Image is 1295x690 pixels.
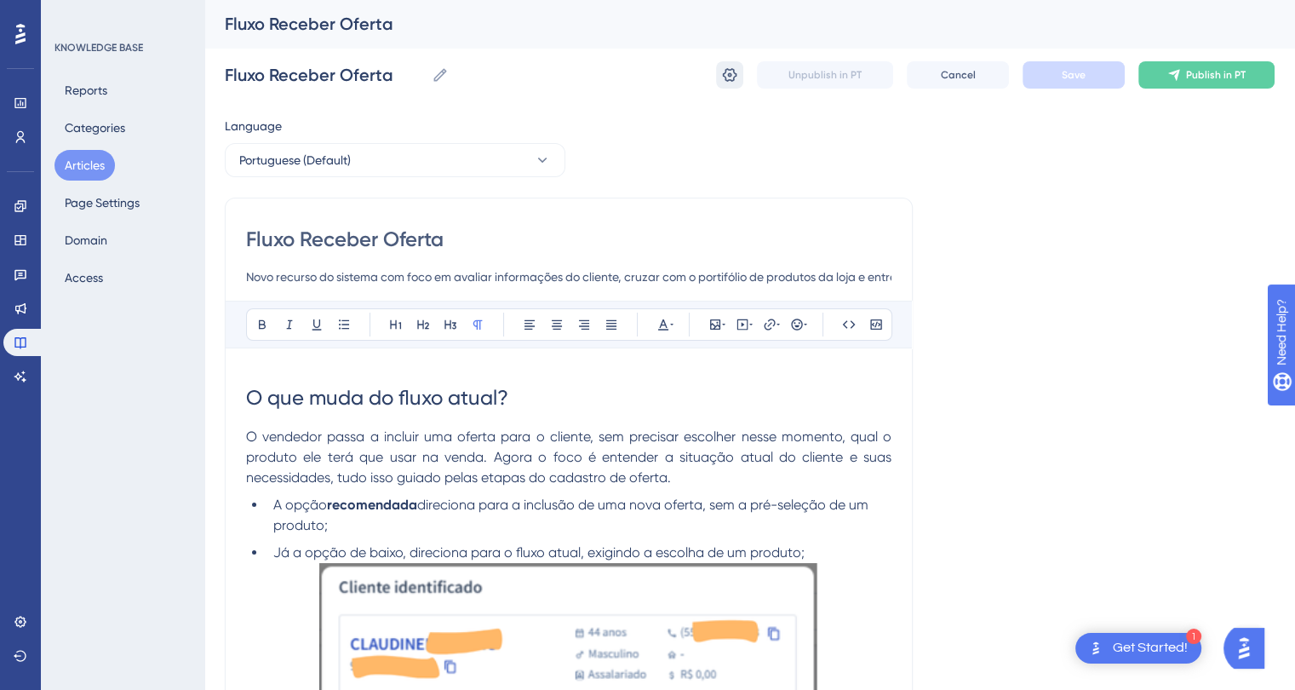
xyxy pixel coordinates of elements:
button: Categories [54,112,135,143]
span: O que muda do fluxo atual? [246,386,508,410]
div: 1 [1186,629,1201,644]
button: Save [1023,61,1125,89]
span: Publish in PT [1186,68,1246,82]
button: Access [54,262,113,293]
div: Open Get Started! checklist, remaining modules: 1 [1075,633,1201,664]
button: Articles [54,150,115,181]
button: Unpublish in PT [757,61,893,89]
span: Save [1062,68,1086,82]
span: A opção [273,497,327,513]
span: Unpublish in PT [788,68,862,82]
span: O vendedor passa a incluir uma oferta para o cliente, sem precisar escolher nesse momento, qual o... [246,428,895,486]
button: Reports [54,75,117,106]
img: launcher-image-alternative-text [1086,638,1106,658]
strong: recomendada [327,497,417,513]
button: Cancel [907,61,1009,89]
input: Article Description [246,267,891,287]
iframe: UserGuiding AI Assistant Launcher [1223,623,1275,674]
button: Publish in PT [1138,61,1275,89]
div: Get Started! [1113,639,1188,658]
span: Language [225,116,282,136]
span: Portuguese (Default) [239,150,351,170]
span: Cancel [941,68,976,82]
span: Já a opção de baixo, direciona para o fluxo atual, exigindo a escolha de um produto; [273,544,805,561]
div: Fluxo Receber Oferta [225,12,1232,36]
span: direciona para a inclusão de uma nova oferta, sem a pré-seleção de um produto; [273,497,872,533]
button: Page Settings [54,187,150,218]
input: Article Title [246,226,891,253]
input: Article Name [225,63,425,87]
span: Need Help? [40,4,106,25]
button: Domain [54,225,117,256]
button: Portuguese (Default) [225,143,565,177]
div: KNOWLEDGE BASE [54,41,143,55]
